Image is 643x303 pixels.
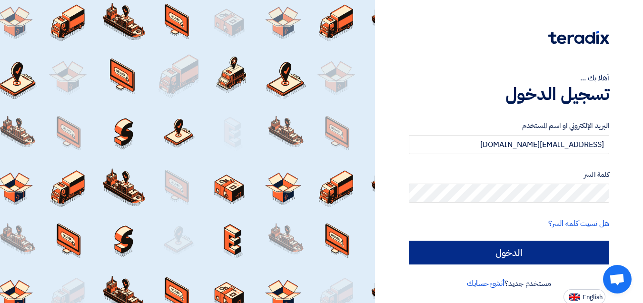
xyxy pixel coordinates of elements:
[409,135,609,154] input: أدخل بريد العمل الإلكتروني او اسم المستخدم الخاص بك ...
[409,169,609,180] label: كلمة السر
[409,120,609,131] label: البريد الإلكتروني او اسم المستخدم
[409,241,609,264] input: الدخول
[603,265,632,293] div: Open chat
[548,218,609,229] a: هل نسيت كلمة السر؟
[548,31,609,44] img: Teradix logo
[569,293,580,301] img: en-US.png
[467,278,505,289] a: أنشئ حسابك
[583,294,603,301] span: English
[409,84,609,105] h1: تسجيل الدخول
[409,72,609,84] div: أهلا بك ...
[409,278,609,289] div: مستخدم جديد؟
